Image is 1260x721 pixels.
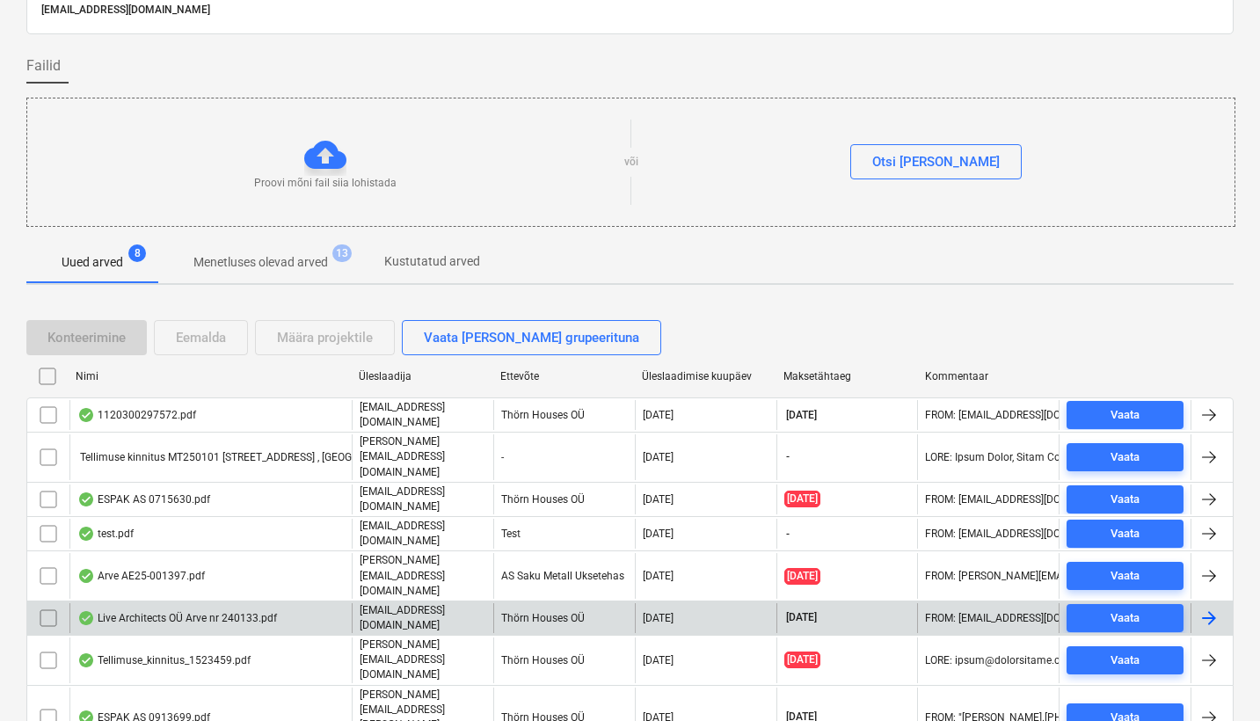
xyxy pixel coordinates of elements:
div: ESPAK AS 0715630.pdf [77,492,210,506]
p: Menetluses olevad arved [193,253,328,272]
p: [EMAIL_ADDRESS][DOMAIN_NAME] [360,519,486,549]
div: Thörn Houses OÜ [493,603,635,633]
button: Vaata [1067,604,1184,632]
div: Nimi [76,370,345,382]
p: või [624,155,638,170]
div: [DATE] [643,612,674,624]
button: Vaata [1067,401,1184,429]
div: [DATE] [643,570,674,582]
div: [DATE] [643,528,674,540]
span: - [784,527,791,542]
span: - [784,449,791,464]
div: Arve AE25-001397.pdf [77,569,205,583]
div: Vaata [1111,448,1140,468]
span: [DATE] [784,610,819,625]
p: [EMAIL_ADDRESS][DOMAIN_NAME] [41,1,1219,19]
div: Vaata [1111,566,1140,586]
button: Vaata [1067,520,1184,548]
p: [EMAIL_ADDRESS][DOMAIN_NAME] [360,400,486,430]
button: Vaata [1067,485,1184,513]
p: Uued arved [62,253,123,272]
div: Andmed failist loetud [77,569,95,583]
div: Thörn Houses OÜ [493,400,635,430]
p: Proovi mõni fail siia lohistada [254,176,397,191]
div: Vaata [PERSON_NAME] grupeerituna [424,326,639,349]
span: 8 [128,244,146,262]
div: Vaata [1111,651,1140,671]
div: Test [493,519,635,549]
div: Andmed failist loetud [77,408,95,422]
p: [EMAIL_ADDRESS][DOMAIN_NAME] [360,484,486,514]
div: Live Architects OÜ Arve nr 240133.pdf [77,611,277,625]
span: [DATE] [784,568,820,585]
button: Otsi [PERSON_NAME] [850,144,1022,179]
button: Vaata [1067,646,1184,674]
div: - [493,434,635,479]
div: Vaata [1111,524,1140,544]
p: [PERSON_NAME][EMAIL_ADDRESS][DOMAIN_NAME] [360,553,486,598]
div: Ettevõte [500,370,628,382]
div: [DATE] [643,654,674,666]
div: [DATE] [643,493,674,506]
div: Kommentaar [925,370,1052,382]
div: Andmed failist loetud [77,527,95,541]
div: Proovi mõni fail siia lohistadavõiOtsi [PERSON_NAME] [26,98,1235,227]
div: Vaata [1111,405,1140,426]
div: Thörn Houses OÜ [493,484,635,514]
div: [DATE] [643,409,674,421]
span: [DATE] [784,408,819,423]
div: AS Saku Metall Uksetehas [493,553,635,598]
div: Andmed failist loetud [77,492,95,506]
div: Tellimuse_kinnitus_1523459.pdf [77,653,251,667]
div: 1120300297572.pdf [77,408,196,422]
p: Kustutatud arved [384,252,480,271]
div: Maksetähtaeg [783,370,911,382]
span: [DATE] [784,652,820,668]
div: [DATE] [643,451,674,463]
div: Thörn Houses OÜ [493,637,635,682]
div: Otsi [PERSON_NAME] [872,150,1000,173]
div: Tellimuse kinnitus MT250101 [STREET_ADDRESS] , [GEOGRAPHIC_DATA] HOUSES OÜ.xlsx [77,451,504,463]
div: Üleslaadimise kuupäev [642,370,769,382]
div: Andmed failist loetud [77,653,95,667]
div: Üleslaadija [359,370,486,382]
div: Vaata [1111,490,1140,510]
span: Failid [26,55,61,76]
div: test.pdf [77,527,134,541]
div: Andmed failist loetud [77,611,95,625]
p: [EMAIL_ADDRESS][DOMAIN_NAME] [360,603,486,633]
p: [PERSON_NAME][EMAIL_ADDRESS][DOMAIN_NAME] [360,434,486,479]
button: Vaata [1067,562,1184,590]
div: Vaata [1111,608,1140,629]
button: Vaata [1067,443,1184,471]
p: [PERSON_NAME][EMAIL_ADDRESS][DOMAIN_NAME] [360,637,486,682]
button: Vaata [PERSON_NAME] grupeerituna [402,320,661,355]
span: 13 [332,244,352,262]
span: [DATE] [784,491,820,507]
